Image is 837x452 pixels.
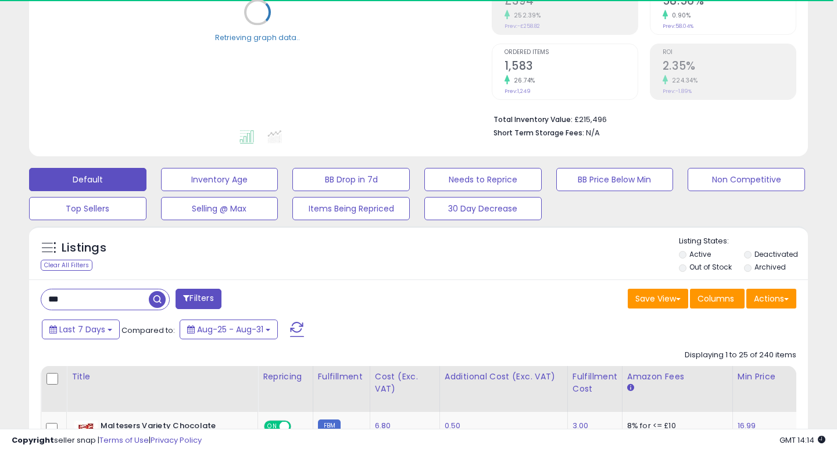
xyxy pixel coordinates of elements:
div: Clear All Filters [41,260,92,271]
h2: 2.35% [663,59,796,75]
b: Total Inventory Value: [493,114,573,124]
button: Needs to Reprice [424,168,542,191]
button: Selling @ Max [161,197,278,220]
span: Columns [697,293,734,304]
a: Privacy Policy [151,435,202,446]
div: Additional Cost (Exc. VAT) [445,371,563,383]
span: N/A [586,127,600,138]
div: Repricing [263,371,308,383]
li: £215,496 [493,112,788,125]
button: Default [29,168,146,191]
small: 224.34% [668,76,698,85]
button: 30 Day Decrease [424,197,542,220]
button: Save View [628,289,688,308]
label: Deactivated [754,249,798,259]
b: Short Term Storage Fees: [493,128,584,138]
small: Prev: -£258.82 [505,23,540,30]
button: BB Price Below Min [556,168,674,191]
strong: Copyright [12,435,54,446]
p: Listing States: [679,236,809,247]
button: Columns [690,289,745,308]
button: Items Being Repriced [292,197,410,220]
span: ROI [663,49,796,56]
h5: Listings [62,240,106,256]
small: Prev: -1.89% [663,88,692,95]
label: Archived [754,262,786,272]
span: 2025-09-8 14:14 GMT [779,435,825,446]
span: Compared to: [121,325,175,336]
span: Ordered Items [505,49,638,56]
span: Aug-25 - Aug-31 [197,324,263,335]
div: Displaying 1 to 25 of 240 items [685,350,796,361]
button: Filters [176,289,221,309]
button: Actions [746,289,796,308]
button: Last 7 Days [42,320,120,339]
label: Out of Stock [689,262,732,272]
label: Active [689,249,711,259]
div: Fulfillment Cost [573,371,617,395]
small: Prev: 58.04% [663,23,693,30]
button: BB Drop in 7d [292,168,410,191]
small: 26.74% [510,76,535,85]
small: Prev: 1,249 [505,88,531,95]
div: Amazon Fees [627,371,728,383]
button: Non Competitive [688,168,805,191]
div: Fulfillment [318,371,365,383]
button: Top Sellers [29,197,146,220]
small: 252.39% [510,11,541,20]
div: Cost (Exc. VAT) [375,371,435,395]
small: Amazon Fees. [627,383,634,393]
button: Aug-25 - Aug-31 [180,320,278,339]
div: Retrieving graph data.. [215,32,300,42]
div: Min Price [738,371,797,383]
div: Title [71,371,253,383]
a: Terms of Use [99,435,149,446]
small: 0.90% [668,11,691,20]
span: Last 7 Days [59,324,105,335]
h2: 1,583 [505,59,638,75]
button: Inventory Age [161,168,278,191]
div: seller snap | | [12,435,202,446]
